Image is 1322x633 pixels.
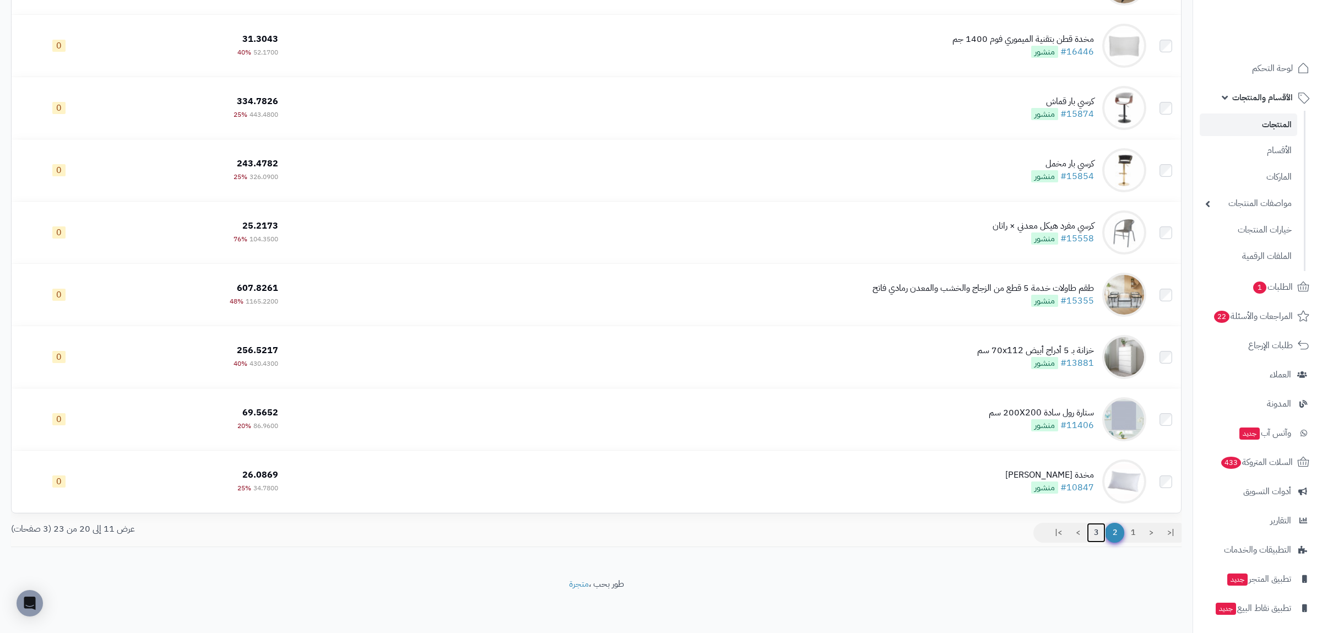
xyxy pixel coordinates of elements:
[1200,507,1315,534] a: التقارير
[237,282,278,295] span: 607.8261
[1200,218,1297,242] a: خيارات المنتجات
[1200,303,1315,329] a: المراجعات والأسئلة22
[1200,361,1315,388] a: العملاء
[1200,566,1315,592] a: تطبيق المتجرجديد
[242,468,278,481] span: 26.0869
[237,421,251,431] span: 20%
[1105,523,1124,543] span: 2
[1200,274,1315,300] a: الطلبات1
[1267,396,1291,412] span: المدونة
[1160,523,1182,543] a: |<
[237,157,278,170] span: 243.4782
[1215,600,1291,616] span: تطبيق نقاط البيع
[52,475,66,488] span: 0
[1214,311,1229,323] span: 22
[1243,484,1291,499] span: أدوات التسويق
[17,590,43,616] div: Open Intercom Messenger
[1252,61,1293,76] span: لوحة التحكم
[1252,279,1293,295] span: الطلبات
[993,220,1094,232] div: كرسي مفرد هيكل معدني × راتان
[237,344,278,357] span: 256.5217
[1102,148,1146,192] img: كرسي بار مخمل
[1142,523,1161,543] a: <
[246,296,278,306] span: 1165.2200
[1200,478,1315,505] a: أدوات التسويق
[1031,419,1058,431] span: منشور
[242,219,278,232] span: 25.2173
[3,523,597,535] div: عرض 11 إلى 20 من 23 (3 صفحات)
[1253,282,1266,294] span: 1
[977,344,1094,357] div: خزانة بـ 5 أدراج أبيض ‎70x112 سم‏
[1031,170,1058,182] span: منشور
[1031,158,1094,170] div: كرسي بار مخمل
[989,407,1094,419] div: ستارة رول سادة 200X200 سم
[1102,210,1146,255] img: كرسي مفرد هيكل معدني × راتان
[52,351,66,363] span: 0
[1238,425,1291,441] span: وآتس آب
[1102,86,1146,130] img: كرسي بار قماش
[52,102,66,114] span: 0
[1102,273,1146,317] img: طقم طاولات خدمة 5 قطع من الزجاج والخشب والمعدن رمادي فاتح
[1216,603,1236,615] span: جديد
[52,226,66,239] span: 0
[1031,357,1058,369] span: منشور
[1200,420,1315,446] a: وآتس آبجديد
[1200,595,1315,621] a: تطبيق نقاط البيعجديد
[1060,419,1094,432] a: #11406
[250,359,278,369] span: 430.4300
[250,172,278,182] span: 326.0900
[1200,165,1297,189] a: الماركات
[234,110,247,120] span: 25%
[1060,45,1094,58] a: #16446
[1060,356,1094,370] a: #13881
[237,483,251,493] span: 25%
[1200,391,1315,417] a: المدونة
[234,359,247,369] span: 40%
[242,33,278,46] span: 31.3043
[1031,95,1094,108] div: كرسي بار قماش
[253,421,278,431] span: 86.9600
[52,40,66,52] span: 0
[52,164,66,176] span: 0
[1220,455,1293,470] span: السلات المتروكة
[1060,107,1094,121] a: #15874
[1239,428,1260,440] span: جديد
[1227,574,1248,586] span: جديد
[1200,245,1297,268] a: الملفات الرقمية
[1224,542,1291,558] span: التطبيقات والخدمات
[1232,90,1293,105] span: الأقسام والمنتجات
[242,406,278,419] span: 69.5652
[1060,294,1094,307] a: #15355
[952,33,1094,46] div: مخدة قطن بتقنية الميموري فوم 1400 جم
[1069,523,1087,543] a: >
[1102,24,1146,68] img: مخدة قطن بتقنية الميموري فوم 1400 جم
[569,577,589,591] a: متجرة
[1031,481,1058,494] span: منشور
[1200,113,1297,136] a: المنتجات
[230,296,243,306] span: 48%
[873,282,1094,295] div: طقم طاولات خدمة 5 قطع من الزجاج والخشب والمعدن رمادي فاتح
[1270,513,1291,528] span: التقارير
[250,110,278,120] span: 443.4800
[250,234,278,244] span: 104.3500
[1102,459,1146,504] img: مخدة مايكروفيبر
[1031,46,1058,58] span: منشور
[1221,457,1241,469] span: 433
[52,289,66,301] span: 0
[1200,139,1297,163] a: الأقسام
[237,47,251,57] span: 40%
[1060,232,1094,245] a: #15558
[1102,335,1146,379] img: خزانة بـ 5 أدراج أبيض ‎70x112 سم‏
[1048,523,1069,543] a: >|
[1213,309,1293,324] span: المراجعات والأسئلة
[1102,397,1146,441] img: ستارة رول سادة 200X200 سم
[1226,571,1291,587] span: تطبيق المتجر
[234,234,247,244] span: 76%
[52,413,66,425] span: 0
[1200,55,1315,82] a: لوحة التحكم
[1124,523,1142,543] a: 1
[1200,192,1297,215] a: مواصفات المنتجات
[234,172,247,182] span: 25%
[1060,170,1094,183] a: #15854
[1005,469,1094,481] div: مخدة [PERSON_NAME]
